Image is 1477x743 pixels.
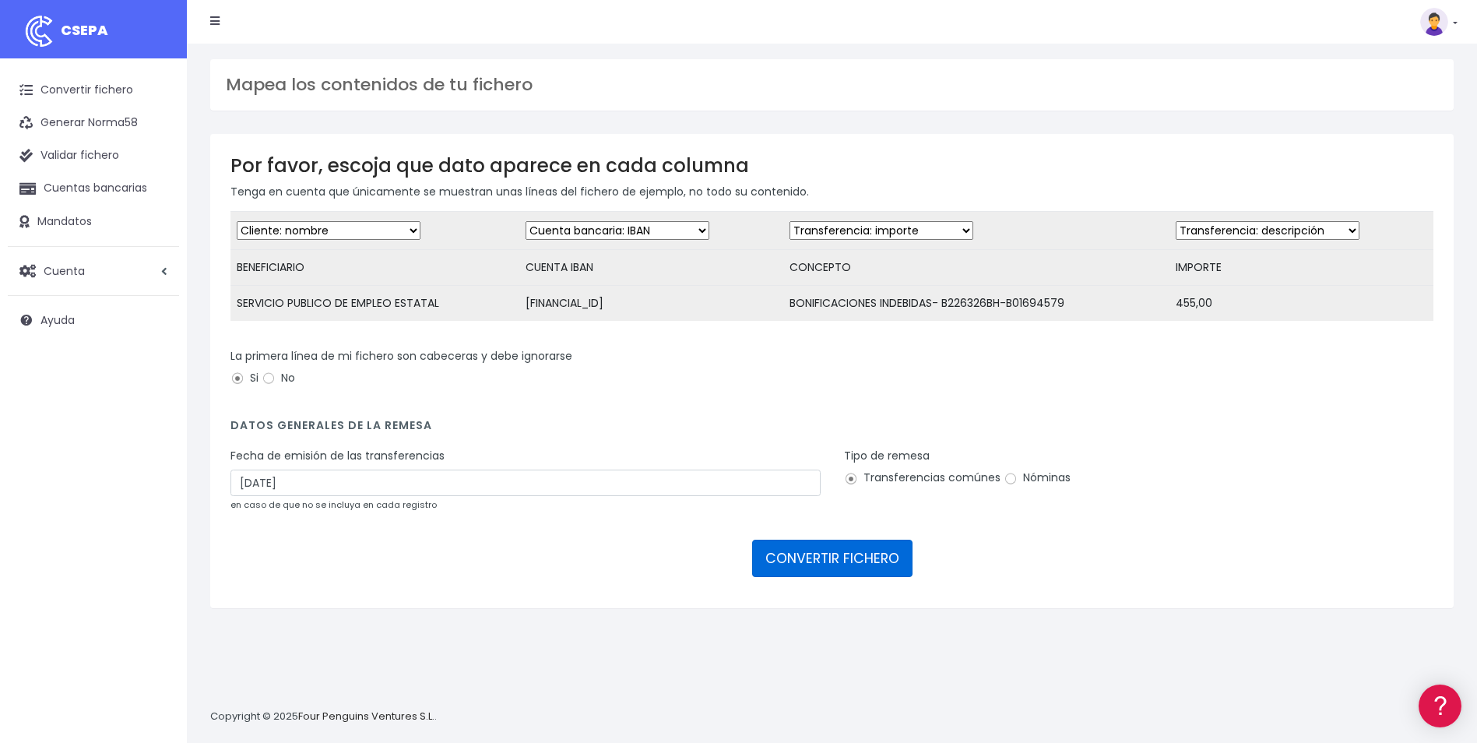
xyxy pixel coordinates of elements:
[844,448,930,464] label: Tipo de remesa
[16,309,296,324] div: Facturación
[8,304,179,336] a: Ayuda
[230,250,519,286] td: BENEFICIARIO
[16,334,296,358] a: General
[8,139,179,172] a: Validar fichero
[8,74,179,107] a: Convertir fichero
[16,398,296,422] a: API
[40,312,75,328] span: Ayuda
[16,245,296,269] a: Videotutoriales
[783,250,1169,286] td: CONCEPTO
[16,197,296,221] a: Formatos
[16,269,296,294] a: Perfiles de empresas
[61,20,108,40] span: CSEPA
[230,448,445,464] label: Fecha de emisión de las transferencias
[16,108,296,123] div: Información general
[19,12,58,51] img: logo
[230,419,1433,440] h4: Datos generales de la remesa
[230,348,572,364] label: La primera línea de mi fichero son cabeceras y debe ignorarse
[1420,8,1448,36] img: profile
[8,206,179,238] a: Mandatos
[8,172,179,205] a: Cuentas bancarias
[262,370,295,386] label: No
[1169,286,1433,322] td: 455,00
[210,709,437,725] p: Copyright © 2025 .
[16,132,296,157] a: Información general
[16,374,296,389] div: Programadores
[230,286,519,322] td: SERVICIO PUBLICO DE EMPLEO ESTATAL
[783,286,1169,322] td: BONIFICACIONES INDEBIDAS- B226326BH-B01694579
[230,183,1433,200] p: Tenga en cuenta que únicamente se muestran unas líneas del fichero de ejemplo, no todo su contenido.
[519,286,783,322] td: [FINANCIAL_ID]
[230,498,437,511] small: en caso de que no se incluya en cada registro
[752,540,913,577] button: CONVERTIR FICHERO
[1004,470,1071,486] label: Nóminas
[16,417,296,444] button: Contáctanos
[16,221,296,245] a: Problemas habituales
[298,709,434,724] a: Four Penguins Ventures S.L.
[226,75,1438,95] h3: Mapea los contenidos de tu fichero
[8,107,179,139] a: Generar Norma58
[44,262,85,278] span: Cuenta
[519,250,783,286] td: CUENTA IBAN
[16,172,296,187] div: Convertir ficheros
[8,255,179,287] a: Cuenta
[230,370,258,386] label: Si
[214,449,300,463] a: POWERED BY ENCHANT
[1169,250,1433,286] td: IMPORTE
[230,154,1433,177] h3: Por favor, escoja que dato aparece en cada columna
[844,470,1000,486] label: Transferencias comúnes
